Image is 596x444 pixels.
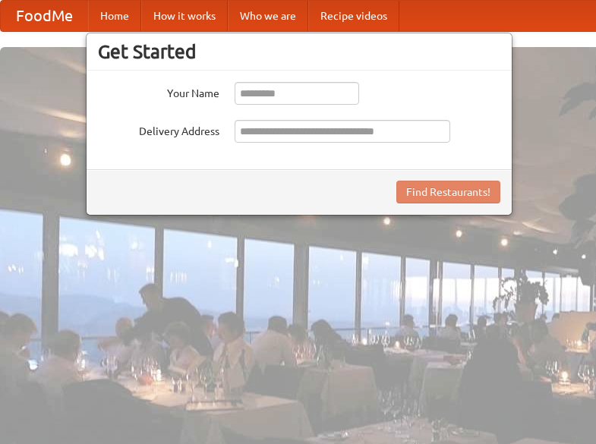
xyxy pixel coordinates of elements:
[88,1,141,31] a: Home
[141,1,228,31] a: How it works
[1,1,88,31] a: FoodMe
[396,181,500,203] button: Find Restaurants!
[308,1,399,31] a: Recipe videos
[98,82,219,101] label: Your Name
[228,1,308,31] a: Who we are
[98,120,219,139] label: Delivery Address
[98,40,500,63] h3: Get Started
